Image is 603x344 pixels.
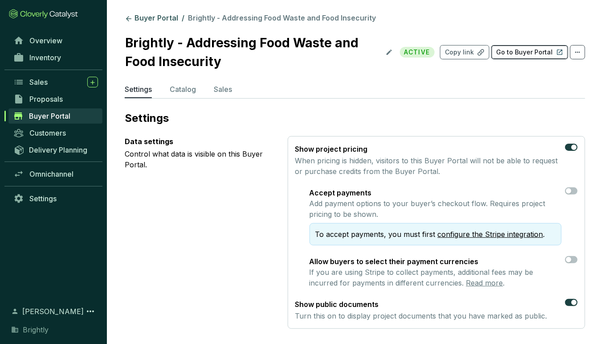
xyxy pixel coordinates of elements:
[445,48,474,57] p: Copy link
[125,33,382,71] p: Brightly - Addressing Food Waste and Food Insecurity
[9,166,102,182] a: Omnichannel
[23,324,49,335] span: Brightly
[29,78,48,87] span: Sales
[295,299,547,310] p: Show public documents
[9,75,102,90] a: Sales
[295,144,562,154] p: Show project pricing
[9,91,102,107] a: Proposals
[214,84,232,95] p: Sales
[29,170,73,178] span: Omnichannel
[491,45,568,59] button: Go to Buyer Portal
[496,48,553,57] p: Go to Buyer Portal
[438,230,543,239] a: configure the Stripe integration
[400,47,435,58] span: ACTIVE
[295,155,562,177] p: When pricing is hidden, visitors to this Buyer Portal will not be able to request or purchase cre...
[440,45,489,59] button: Copy link
[29,36,62,45] span: Overview
[125,136,273,147] p: Data settings
[125,149,273,170] p: Control what data is visible on this Buyer Portal.
[125,111,585,125] p: Settings
[125,84,152,95] p: Settings
[29,53,61,62] span: Inventory
[29,194,57,203] span: Settings
[22,306,84,317] span: [PERSON_NAME]
[466,278,503,287] a: Read more
[310,198,562,220] p: Add payment options to your buyer’s checkout flow. Requires project pricing to be shown.
[188,13,376,22] span: Brightly - Addressing Food Waste and Food Insecurity
[29,128,66,137] span: Customers
[9,191,102,206] a: Settings
[8,108,102,124] a: Buyer Portal
[182,13,184,24] li: /
[9,50,102,65] a: Inventory
[29,145,87,154] span: Delivery Planning
[123,13,180,24] a: Buyer Portal
[170,84,196,95] p: Catalog
[9,142,102,157] a: Delivery Planning
[9,125,102,141] a: Customers
[9,33,102,48] a: Overview
[310,256,562,267] p: Allow buyers to select their payment currencies
[295,311,547,321] p: Turn this on to display project documents that you have marked as public.
[29,95,63,104] span: Proposals
[29,112,70,120] span: Buyer Portal
[310,187,562,198] p: Accept payments
[310,223,562,245] section: To accept payments, you must first .
[310,267,562,288] p: If you are using Stripe to collect payments, additional fees may be incurred for payments in diff...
